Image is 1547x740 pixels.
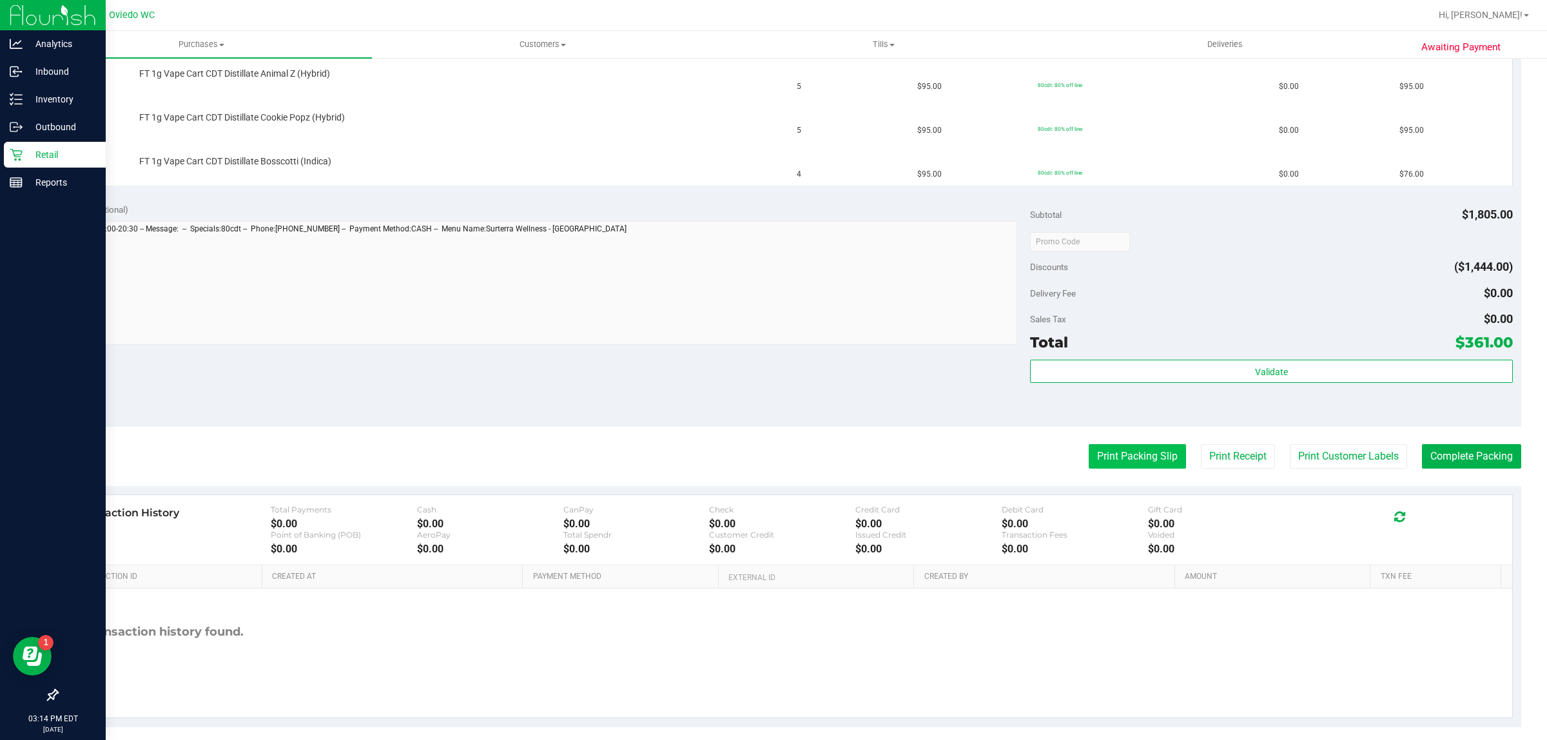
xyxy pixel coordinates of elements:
[10,93,23,106] inline-svg: Inventory
[1421,40,1501,55] span: Awaiting Payment
[713,31,1054,58] a: Tills
[1002,518,1148,530] div: $0.00
[1002,530,1148,540] div: Transaction Fees
[563,518,710,530] div: $0.00
[1201,444,1275,469] button: Print Receipt
[1148,505,1294,514] div: Gift Card
[10,148,23,161] inline-svg: Retail
[1038,170,1082,176] span: 80cdt: 80% off line
[271,543,417,555] div: $0.00
[417,543,563,555] div: $0.00
[13,637,52,676] iframe: Resource center
[417,530,563,540] div: AeroPay
[709,518,855,530] div: $0.00
[1038,126,1082,132] span: 80cdt: 80% off line
[1148,518,1294,530] div: $0.00
[6,725,100,734] p: [DATE]
[1279,81,1299,93] span: $0.00
[1148,543,1294,555] div: $0.00
[23,175,100,190] p: Reports
[76,572,257,582] a: Transaction ID
[31,39,372,50] span: Purchases
[1030,288,1076,298] span: Delivery Fee
[1055,31,1396,58] a: Deliveries
[23,147,100,162] p: Retail
[709,543,855,555] div: $0.00
[10,176,23,189] inline-svg: Reports
[1089,444,1186,469] button: Print Packing Slip
[917,124,942,137] span: $95.00
[372,31,713,58] a: Customers
[1290,444,1407,469] button: Print Customer Labels
[23,92,100,107] p: Inventory
[1185,572,1365,582] a: Amount
[1030,333,1068,351] span: Total
[139,155,331,168] span: FT 1g Vape Cart CDT Distillate Bosscotti (Indica)
[1399,81,1424,93] span: $95.00
[1399,168,1424,180] span: $76.00
[1255,367,1288,377] span: Validate
[1148,530,1294,540] div: Voided
[271,505,417,514] div: Total Payments
[1454,260,1513,273] span: ($1,444.00)
[139,68,330,80] span: FT 1g Vape Cart CDT Distillate Animal Z (Hybrid)
[797,81,801,93] span: 5
[917,168,942,180] span: $95.00
[1484,312,1513,326] span: $0.00
[1038,82,1082,88] span: 80cdt: 80% off line
[924,572,1170,582] a: Created By
[1030,232,1130,251] input: Promo Code
[66,589,244,676] div: No transaction history found.
[533,572,714,582] a: Payment Method
[855,505,1002,514] div: Credit Card
[855,543,1002,555] div: $0.00
[1030,314,1066,324] span: Sales Tax
[1030,360,1512,383] button: Validate
[373,39,712,50] span: Customers
[1455,333,1513,351] span: $361.00
[23,64,100,79] p: Inbound
[1030,209,1062,220] span: Subtotal
[563,505,710,514] div: CanPay
[1190,39,1260,50] span: Deliveries
[709,530,855,540] div: Customer Credit
[10,121,23,133] inline-svg: Outbound
[1002,505,1148,514] div: Debit Card
[855,518,1002,530] div: $0.00
[1462,208,1513,221] span: $1,805.00
[271,518,417,530] div: $0.00
[109,10,155,21] span: Oviedo WC
[272,572,518,582] a: Created At
[1279,168,1299,180] span: $0.00
[917,81,942,93] span: $95.00
[6,713,100,725] p: 03:14 PM EDT
[797,124,801,137] span: 5
[718,565,913,589] th: External ID
[1381,572,1496,582] a: Txn Fee
[38,635,54,650] iframe: Resource center unread badge
[10,37,23,50] inline-svg: Analytics
[139,112,345,124] span: FT 1g Vape Cart CDT Distillate Cookie Popz (Hybrid)
[797,168,801,180] span: 4
[417,505,563,514] div: Cash
[23,119,100,135] p: Outbound
[563,543,710,555] div: $0.00
[1030,255,1068,278] span: Discounts
[1002,543,1148,555] div: $0.00
[1422,444,1521,469] button: Complete Packing
[23,36,100,52] p: Analytics
[1484,286,1513,300] span: $0.00
[563,530,710,540] div: Total Spendr
[1399,124,1424,137] span: $95.00
[1439,10,1523,20] span: Hi, [PERSON_NAME]!
[417,518,563,530] div: $0.00
[855,530,1002,540] div: Issued Credit
[271,530,417,540] div: Point of Banking (POB)
[10,65,23,78] inline-svg: Inbound
[1279,124,1299,137] span: $0.00
[714,39,1053,50] span: Tills
[31,31,372,58] a: Purchases
[709,505,855,514] div: Check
